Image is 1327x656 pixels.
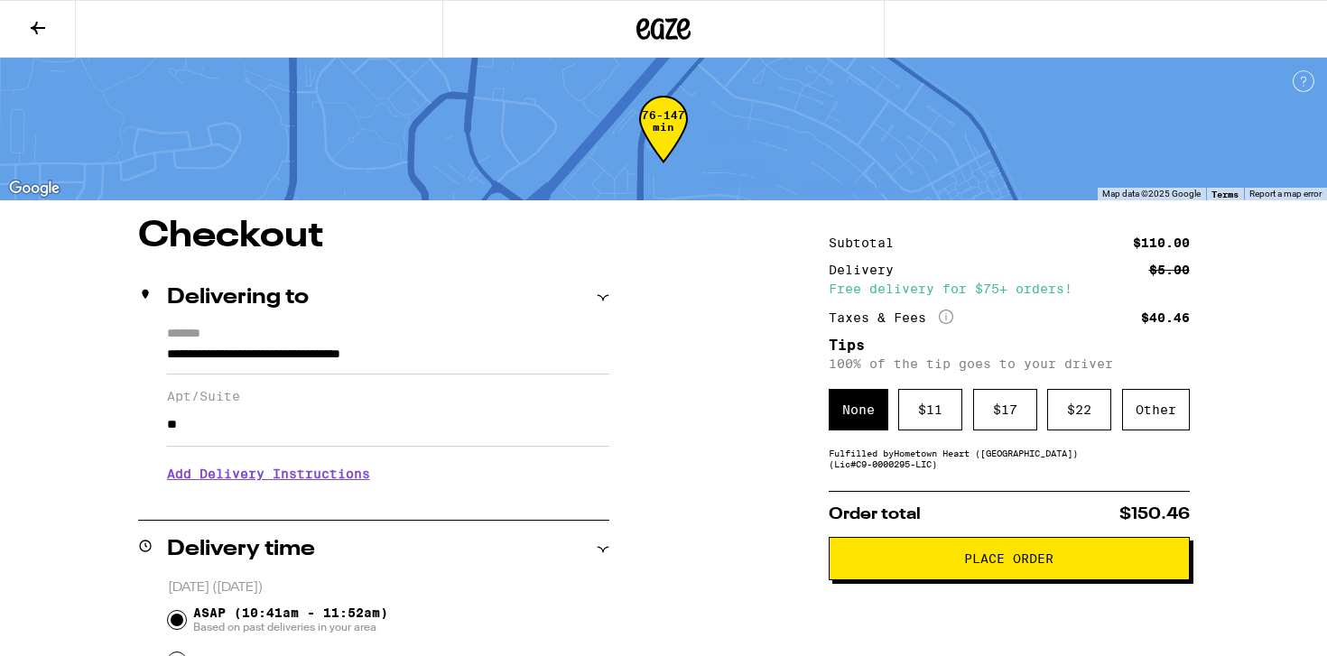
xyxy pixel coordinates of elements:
[167,494,609,509] p: We'll contact you at [PHONE_NUMBER] when we arrive
[1119,506,1190,522] span: $150.46
[829,448,1190,469] div: Fulfilled by Hometown Heart ([GEOGRAPHIC_DATA]) (Lic# C9-0000295-LIC )
[5,177,64,200] a: Open this area in Google Maps (opens a new window)
[829,338,1190,353] h5: Tips
[5,177,64,200] img: Google
[167,389,609,403] label: Apt/Suite
[829,506,921,522] span: Order total
[1122,389,1190,430] div: Other
[167,287,309,309] h2: Delivering to
[639,109,688,177] div: 76-147 min
[829,389,888,430] div: None
[829,263,906,276] div: Delivery
[1141,311,1190,324] div: $40.46
[829,537,1190,580] button: Place Order
[898,389,962,430] div: $ 11
[1211,189,1239,199] a: Terms
[829,356,1190,371] p: 100% of the tip goes to your driver
[193,620,388,634] span: Based on past deliveries in your area
[1133,236,1190,249] div: $110.00
[1249,189,1322,199] a: Report a map error
[138,218,609,254] h1: Checkout
[829,310,953,326] div: Taxes & Fees
[11,13,130,27] span: Hi. Need any help?
[193,605,388,634] span: ASAP (10:41am - 11:52am)
[1047,389,1111,430] div: $ 22
[964,552,1053,565] span: Place Order
[829,236,906,249] div: Subtotal
[829,282,1190,295] div: Free delivery for $75+ orders!
[167,539,315,560] h2: Delivery time
[973,389,1037,430] div: $ 17
[1102,189,1201,199] span: Map data ©2025 Google
[1149,263,1190,276] div: $5.00
[167,453,609,494] h3: Add Delivery Instructions
[168,579,609,596] p: [DATE] ([DATE])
